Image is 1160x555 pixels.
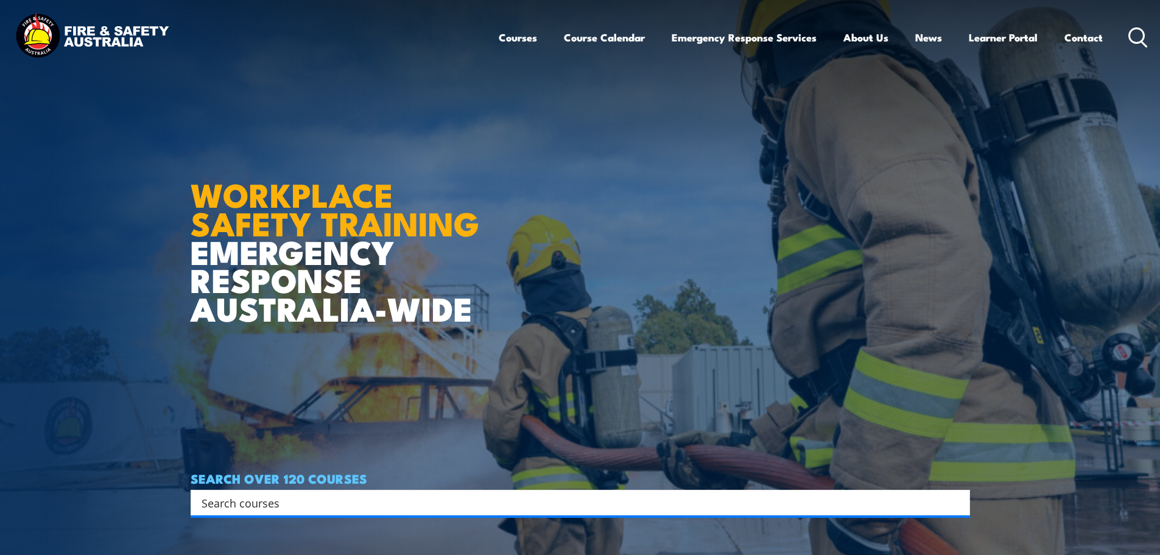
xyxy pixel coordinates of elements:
[191,149,488,322] h1: EMERGENCY RESPONSE AUSTRALIA-WIDE
[204,494,946,511] form: Search form
[564,21,645,54] a: Course Calendar
[843,21,888,54] a: About Us
[202,493,943,512] input: Search input
[915,21,942,54] a: News
[969,21,1038,54] a: Learner Portal
[191,472,970,485] h4: SEARCH OVER 120 COURSES
[499,21,537,54] a: Courses
[672,21,817,54] a: Emergency Response Services
[191,168,479,247] strong: WORKPLACE SAFETY TRAINING
[1064,21,1103,54] a: Contact
[949,494,966,511] button: Search magnifier button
